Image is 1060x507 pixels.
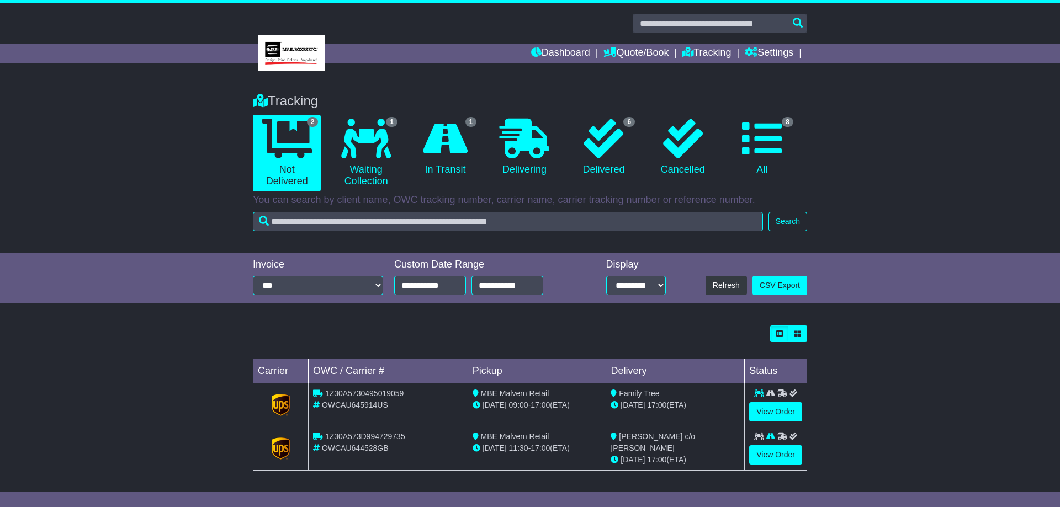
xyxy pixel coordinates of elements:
[531,44,590,63] a: Dashboard
[322,444,389,452] span: OWCAU644528GB
[325,389,404,398] span: 1Z30A5730495019059
[611,432,695,452] span: [PERSON_NAME] c/o [PERSON_NAME]
[481,432,549,441] span: MBE Malvern Retail
[647,455,666,464] span: 17:00
[531,401,550,409] span: 17:00
[606,359,745,383] td: Delivery
[473,399,602,411] div: - (ETA)
[473,442,602,454] div: - (ETA)
[258,35,325,71] img: MBE Malvern
[483,401,507,409] span: [DATE]
[272,394,290,416] img: GetCarrierServiceLogo
[782,117,793,127] span: 8
[621,401,645,409] span: [DATE]
[253,194,807,206] p: You can search by client name, OWC tracking number, carrier name, carrier tracking number or refe...
[623,117,635,127] span: 6
[647,401,666,409] span: 17:00
[272,437,290,460] img: GetCarrierServiceLogo
[468,359,606,383] td: Pickup
[682,44,731,63] a: Tracking
[509,444,528,452] span: 11:30
[322,401,388,409] span: OWCAU645914US
[386,117,397,127] span: 1
[768,212,807,231] button: Search
[619,389,659,398] span: Family Tree
[490,115,558,180] a: Delivering
[621,455,645,464] span: [DATE]
[611,454,740,466] div: (ETA)
[253,359,309,383] td: Carrier
[749,402,802,421] a: View Order
[465,117,477,127] span: 1
[253,115,321,191] a: 2 Not Delivered
[606,259,666,271] div: Display
[307,117,319,127] span: 2
[706,276,747,295] button: Refresh
[483,444,507,452] span: [DATE]
[649,115,717,180] a: Cancelled
[509,401,528,409] span: 09:00
[752,276,807,295] a: CSV Export
[570,115,638,180] a: 6 Delivered
[253,259,383,271] div: Invoice
[411,115,479,180] a: 1 In Transit
[745,44,793,63] a: Settings
[481,389,549,398] span: MBE Malvern Retail
[728,115,796,180] a: 8 All
[611,399,740,411] div: (ETA)
[247,93,813,109] div: Tracking
[745,359,807,383] td: Status
[603,44,669,63] a: Quote/Book
[531,444,550,452] span: 17:00
[394,259,571,271] div: Custom Date Range
[332,115,400,191] a: 1 Waiting Collection
[749,445,802,465] a: View Order
[309,359,468,383] td: OWC / Carrier #
[325,432,405,441] span: 1Z30A573D994729735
